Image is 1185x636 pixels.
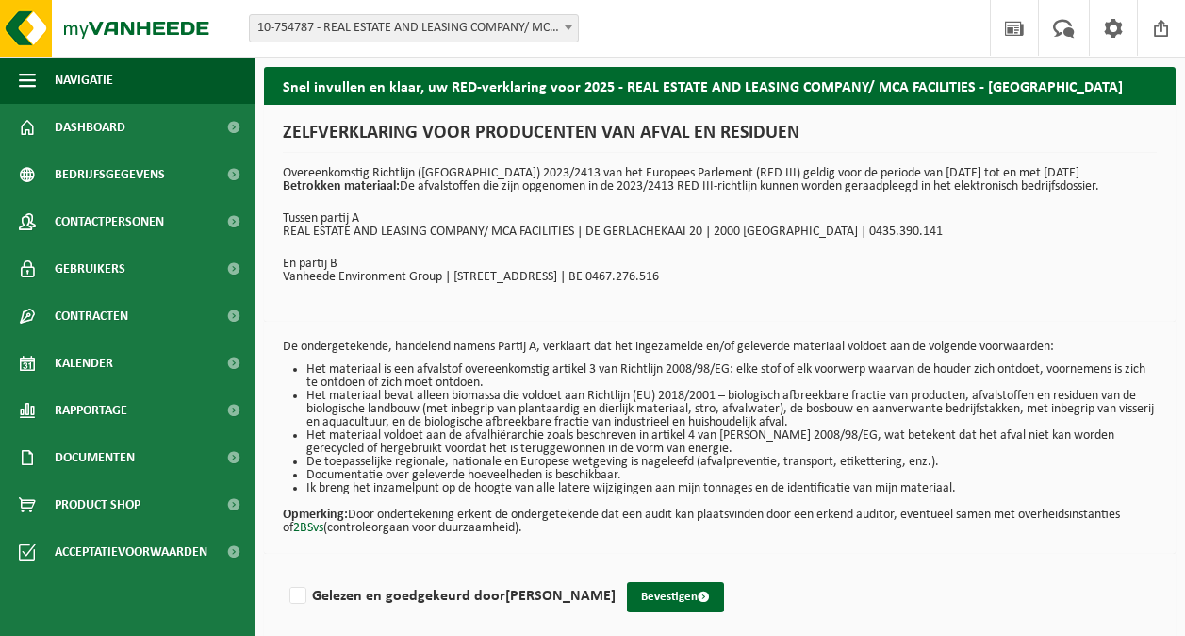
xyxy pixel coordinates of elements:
[306,456,1157,469] li: De toepasselijke regionale, nationale en Europese wetgeving is nageleefd (afvalpreventie, transpo...
[55,293,128,340] span: Contracten
[306,363,1157,390] li: Het materiaal is een afvalstof overeenkomstig artikel 3 van Richtlijn 2008/98/EG: elke stof of el...
[55,104,125,151] span: Dashboard
[306,469,1157,482] li: Documentatie over geleverde hoeveelheden is beschikbaar.
[283,271,1157,284] p: Vanheede Environment Group | [STREET_ADDRESS] | BE 0467.276.516
[55,434,135,481] span: Documenten
[627,582,724,612] button: Bevestigen
[283,167,1157,193] p: Overeenkomstig Richtlijn ([GEOGRAPHIC_DATA]) 2023/2413 van het Europees Parlement (RED III) geldi...
[306,429,1157,456] li: Het materiaal voldoet aan de afvalhiërarchie zoals beschreven in artikel 4 van [PERSON_NAME] 2008...
[283,124,1157,153] h1: ZELFVERKLARING VOOR PRODUCENTEN VAN AFVAL EN RESIDUEN
[55,198,164,245] span: Contactpersonen
[283,495,1157,535] p: Door ondertekening erkent de ondergetekende dat een audit kan plaatsvinden door een erkend audito...
[306,390,1157,429] li: Het materiaal bevat alleen biomassa die voldoet aan Richtlijn (EU) 2018/2001 – biologisch afbreek...
[283,258,1157,271] p: En partij B
[286,582,616,611] label: Gelezen en goedgekeurd door
[249,14,579,42] span: 10-754787 - REAL ESTATE AND LEASING COMPANY/ MCA FACILITIES - ANTWERPEN
[55,245,125,293] span: Gebruikers
[283,212,1157,226] p: Tussen partij A
[55,481,140,528] span: Product Shop
[283,226,1157,239] p: REAL ESTATE AND LEASING COMPANY/ MCA FACILITIES | DE GERLACHEKAAI 20 | 2000 [GEOGRAPHIC_DATA] | 0...
[55,387,127,434] span: Rapportage
[264,67,1176,104] h2: Snel invullen en klaar, uw RED-verklaring voor 2025 - REAL ESTATE AND LEASING COMPANY/ MCA FACILI...
[250,15,578,42] span: 10-754787 - REAL ESTATE AND LEASING COMPANY/ MCA FACILITIES - ANTWERPEN
[55,57,113,104] span: Navigatie
[293,521,323,535] a: 2BSvs
[505,589,616,604] strong: [PERSON_NAME]
[55,528,207,576] span: Acceptatievoorwaarden
[283,508,348,522] strong: Opmerking:
[283,179,400,193] strong: Betrokken materiaal:
[55,151,165,198] span: Bedrijfsgegevens
[55,340,113,387] span: Kalender
[306,482,1157,495] li: Ik breng het inzamelpunt op de hoogte van alle latere wijzigingen aan mijn tonnages en de identif...
[283,341,1157,354] p: De ondergetekende, handelend namens Partij A, verklaart dat het ingezamelde en/of geleverde mater...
